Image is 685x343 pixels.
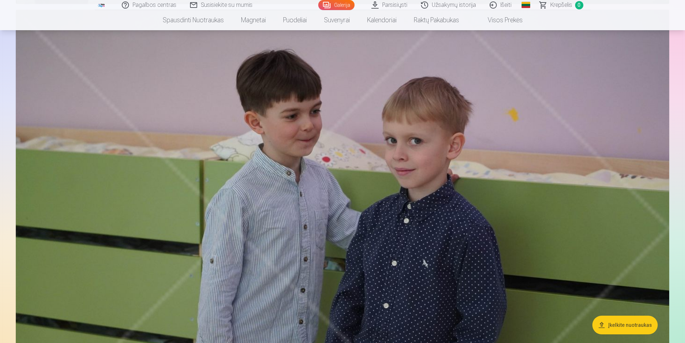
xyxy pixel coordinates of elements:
a: Suvenyrai [315,10,358,30]
span: Krepšelis [550,1,572,9]
span: 0 [575,1,583,9]
a: Magnetai [232,10,274,30]
img: /fa5 [98,3,106,7]
a: Visos prekės [468,10,531,30]
a: Puodeliai [274,10,315,30]
button: Įkelkite nuotraukas [592,316,658,334]
a: Raktų pakabukas [405,10,468,30]
a: Spausdinti nuotraukas [154,10,232,30]
a: Kalendoriai [358,10,405,30]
